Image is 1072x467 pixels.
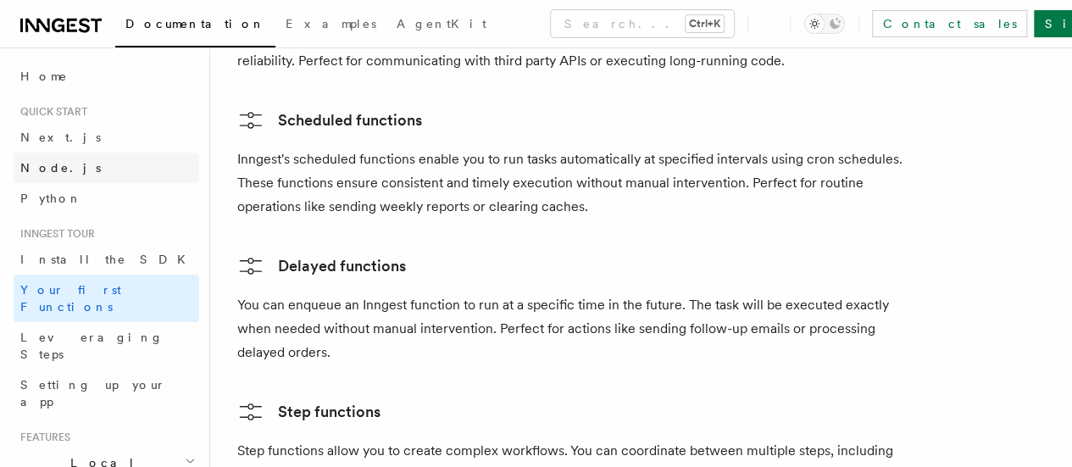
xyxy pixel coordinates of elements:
[14,370,199,417] a: Setting up your app
[804,14,845,34] button: Toggle dark mode
[20,192,82,205] span: Python
[14,244,199,275] a: Install the SDK
[125,17,265,31] span: Documentation
[275,5,386,46] a: Examples
[115,5,275,47] a: Documentation
[14,105,87,119] span: Quick start
[20,68,68,85] span: Home
[237,147,915,219] p: Inngest's scheduled functions enable you to run tasks automatically at specified intervals using ...
[20,331,164,361] span: Leveraging Steps
[14,153,199,183] a: Node.js
[20,283,121,314] span: Your first Functions
[20,131,101,144] span: Next.js
[397,17,486,31] span: AgentKit
[686,15,724,32] kbd: Ctrl+K
[20,253,196,266] span: Install the SDK
[14,122,199,153] a: Next.js
[14,61,199,92] a: Home
[237,253,406,280] a: Delayed functions
[237,293,915,364] p: You can enqueue an Inngest function to run at a specific time in the future. The task will be exe...
[286,17,376,31] span: Examples
[14,183,199,214] a: Python
[237,398,380,425] a: Step functions
[237,107,422,134] a: Scheduled functions
[14,227,95,241] span: Inngest tour
[872,10,1027,37] a: Contact sales
[551,10,734,37] button: Search...Ctrl+K
[14,275,199,322] a: Your first Functions
[14,431,70,444] span: Features
[14,322,199,370] a: Leveraging Steps
[20,378,166,409] span: Setting up your app
[386,5,497,46] a: AgentKit
[20,161,101,175] span: Node.js
[237,25,915,73] p: Long tasks can be executed outside the critical path of the main flow, which improves app's perfo...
